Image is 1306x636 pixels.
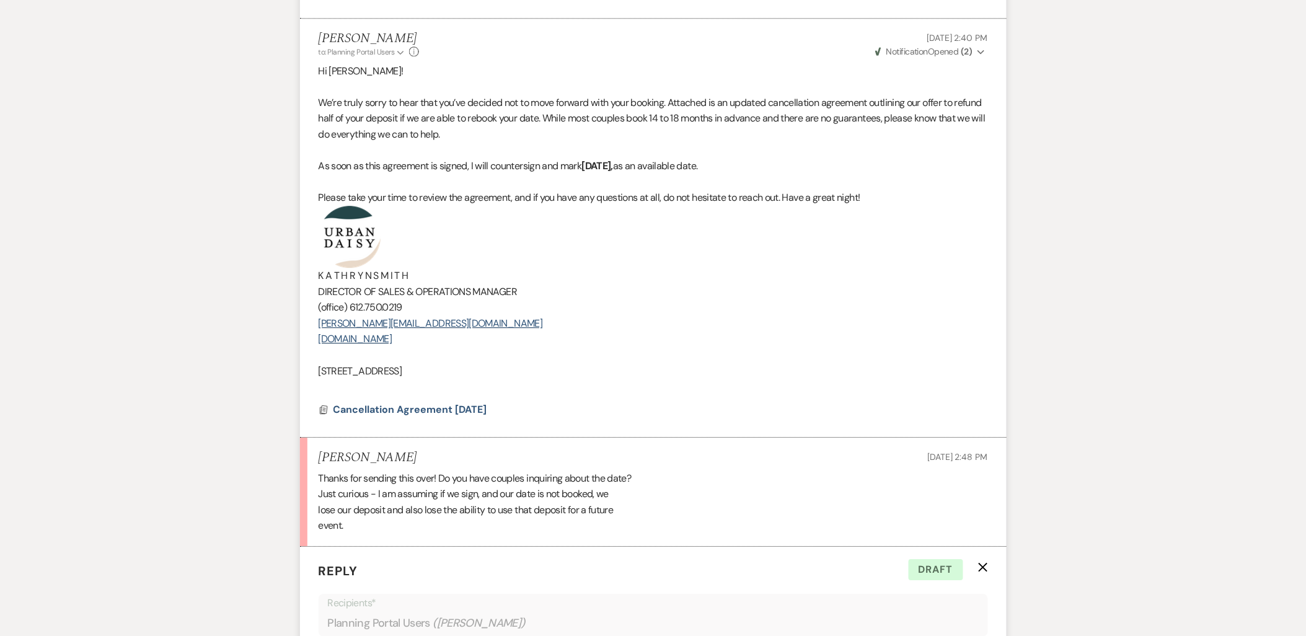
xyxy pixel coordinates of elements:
a: [DOMAIN_NAME] [319,332,392,345]
span: We’re truly sorry to hear that you’ve decided not to move forward with your booking. Attached is ... [319,96,986,141]
span: DIRECTOR OF SALES & OPERATIONS MANAGER [319,285,518,298]
span: Draft [909,559,963,580]
span: [DATE] 2:48 PM [927,451,987,462]
button: NotificationOpened (2) [873,45,988,58]
strong: [DATE], [582,159,614,172]
span: to: Planning Portal Users [319,47,395,57]
h5: [PERSON_NAME] [319,31,420,46]
span: as an available date. [613,159,698,172]
p: Please take your time to review the agreement, and if you have any questions at all, do not hesit... [319,190,988,206]
span: Notification [886,46,928,57]
span: Reply [319,563,358,579]
p: Recipients* [328,595,979,611]
span: As soon as this agreement is signed, I will countersign and mark [319,159,582,172]
span: [STREET_ADDRESS] [319,364,402,378]
span: Opened [875,46,973,57]
div: Thanks for sending this over! Do you have couples inquiring about the date? Just curious - I am a... [319,470,988,534]
h5: [PERSON_NAME] [319,450,417,466]
strong: ( 2 ) [961,46,972,57]
span: [DATE] 2:40 PM [927,32,987,43]
button: to: Planning Portal Users [319,46,407,58]
span: Cancellation Agreement [DATE] [333,403,487,416]
span: ( [PERSON_NAME] ) [433,615,526,632]
a: [PERSON_NAME][EMAIL_ADDRESS][DOMAIN_NAME] [319,317,543,330]
span: Hi [PERSON_NAME]! [319,64,404,77]
button: Cancellation Agreement [DATE] [333,402,490,417]
span: K A T H R Y N S M I T H [319,269,408,282]
span: (office) 612.750.0219 [319,301,403,314]
div: Planning Portal Users [328,611,979,635]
